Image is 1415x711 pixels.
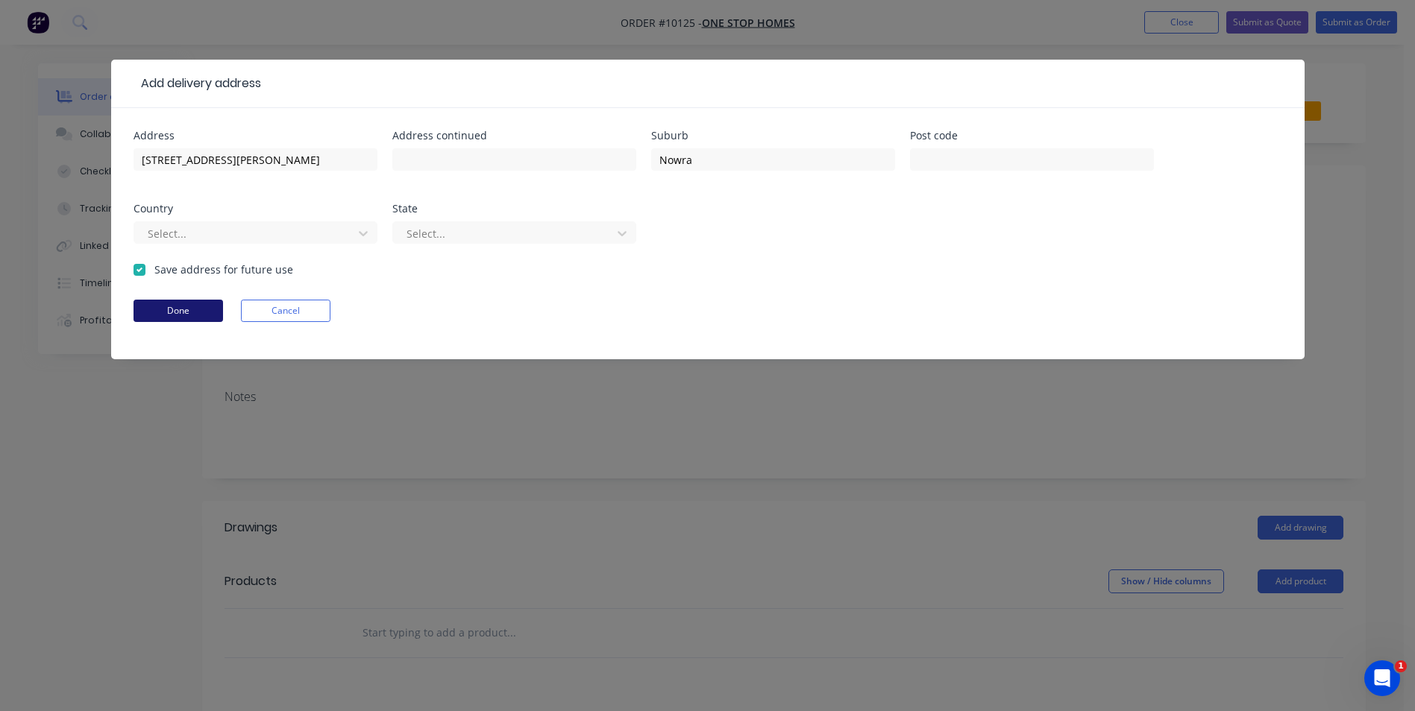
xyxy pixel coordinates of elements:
div: Add delivery address [134,75,261,92]
div: Country [134,203,377,214]
iframe: Intercom live chat [1364,660,1400,696]
div: Suburb [651,130,895,141]
span: 1 [1395,660,1407,672]
div: Address continued [392,130,636,141]
div: State [392,203,636,214]
button: Done [134,300,223,322]
label: Save address for future use [154,262,293,277]
div: Post code [910,130,1154,141]
button: Cancel [241,300,330,322]
div: Address [134,130,377,141]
